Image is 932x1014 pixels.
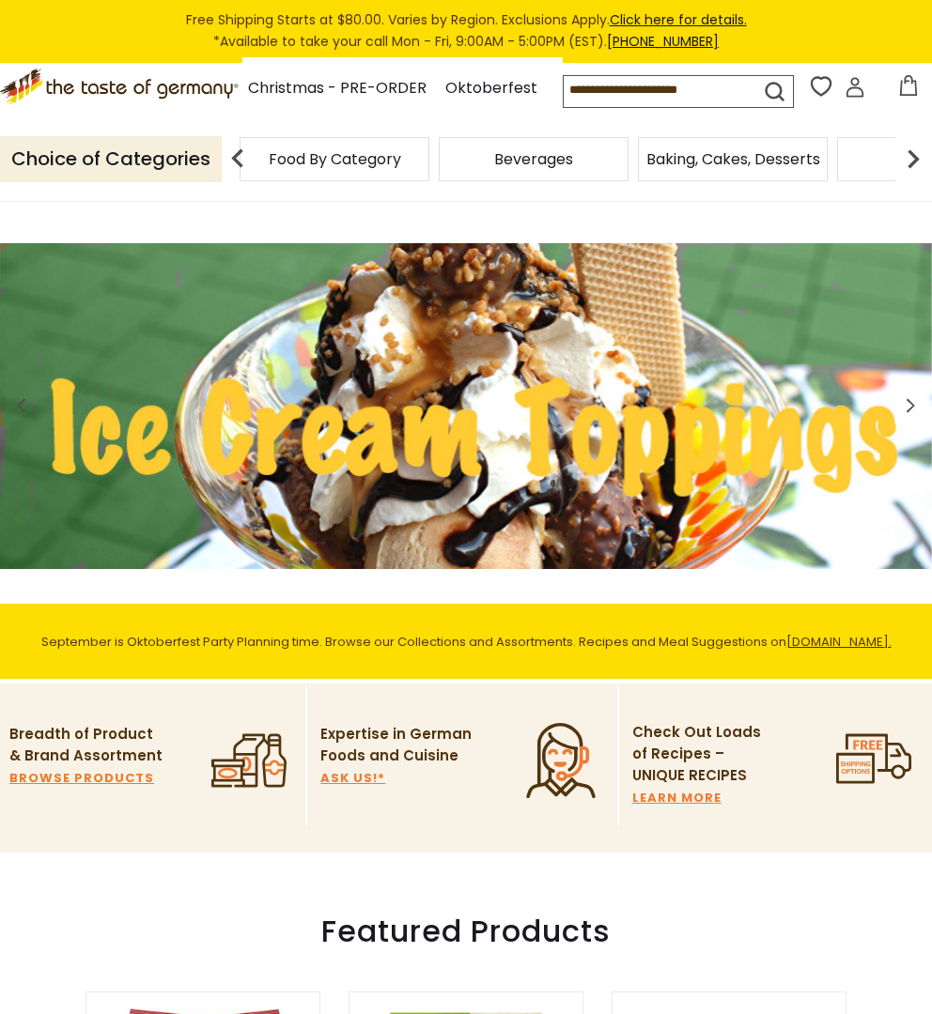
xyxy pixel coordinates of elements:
[9,723,164,766] p: Breadth of Product & Brand Assortment
[894,140,932,177] img: next arrow
[320,768,385,789] a: ASK US!*
[610,10,747,29] a: Click here for details.
[9,31,923,53] span: *Available to take your call Mon - Fri, 9:00AM - 5:00PM (EST).
[646,152,820,166] a: Baking, Cakes, Desserts
[445,76,537,101] a: Oktoberfest
[320,723,475,766] p: Expertise in German Foods and Cuisine
[248,76,427,101] a: Christmas - PRE-ORDER
[632,721,769,786] p: Check Out Loads of Recipes – UNIQUE RECIPES
[607,32,719,51] a: [PHONE_NUMBER]
[786,633,892,651] a: [DOMAIN_NAME].
[9,768,154,789] a: BROWSE PRODUCTS
[41,633,892,651] span: September is Oktoberfest Party Planning time. Browse our Collections and Assortments. Recipes and...
[632,788,722,808] a: LEARN MORE
[9,9,923,54] div: Free Shipping Starts at $80.00. Varies by Region. Exclusions Apply.
[219,140,256,177] img: previous arrow
[269,152,401,166] a: Food By Category
[494,152,573,166] a: Beverages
